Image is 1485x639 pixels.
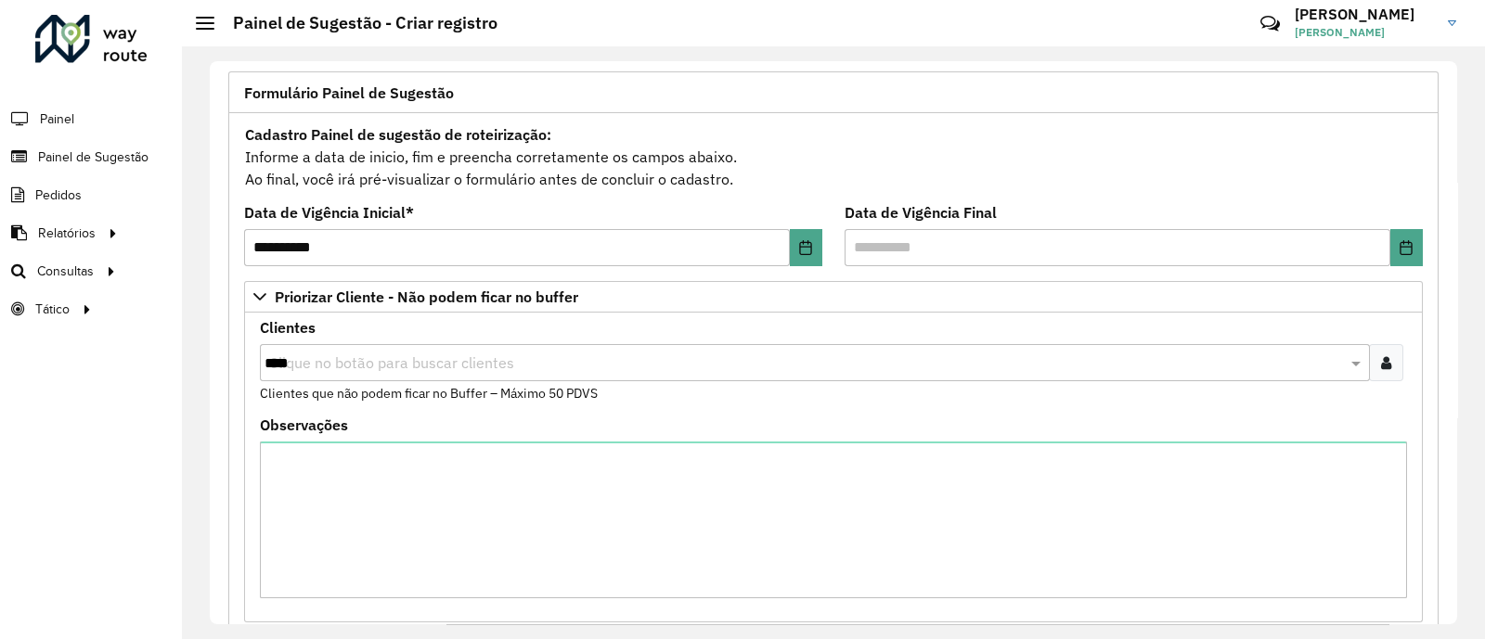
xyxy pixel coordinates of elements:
[35,300,70,319] span: Tático
[245,125,551,144] strong: Cadastro Painel de sugestão de roteirização:
[1295,6,1434,23] h3: [PERSON_NAME]
[38,147,148,167] span: Painel de Sugestão
[260,316,316,339] label: Clientes
[37,262,94,281] span: Consultas
[790,229,822,266] button: Choose Date
[40,109,74,129] span: Painel
[275,289,578,304] span: Priorizar Cliente - Não podem ficar no buffer
[260,385,598,402] small: Clientes que não podem ficar no Buffer – Máximo 50 PDVS
[260,414,348,436] label: Observações
[845,201,997,224] label: Data de Vigência Final
[244,122,1423,191] div: Informe a data de inicio, fim e preencha corretamente os campos abaixo. Ao final, você irá pré-vi...
[244,313,1423,622] div: Priorizar Cliente - Não podem ficar no buffer
[244,281,1423,313] a: Priorizar Cliente - Não podem ficar no buffer
[244,85,454,100] span: Formulário Painel de Sugestão
[35,185,82,205] span: Pedidos
[38,224,96,243] span: Relatórios
[214,13,497,33] h2: Painel de Sugestão - Criar registro
[1250,4,1290,44] a: Contato Rápido
[1390,229,1423,266] button: Choose Date
[244,201,414,224] label: Data de Vigência Inicial
[1295,24,1434,41] span: [PERSON_NAME]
